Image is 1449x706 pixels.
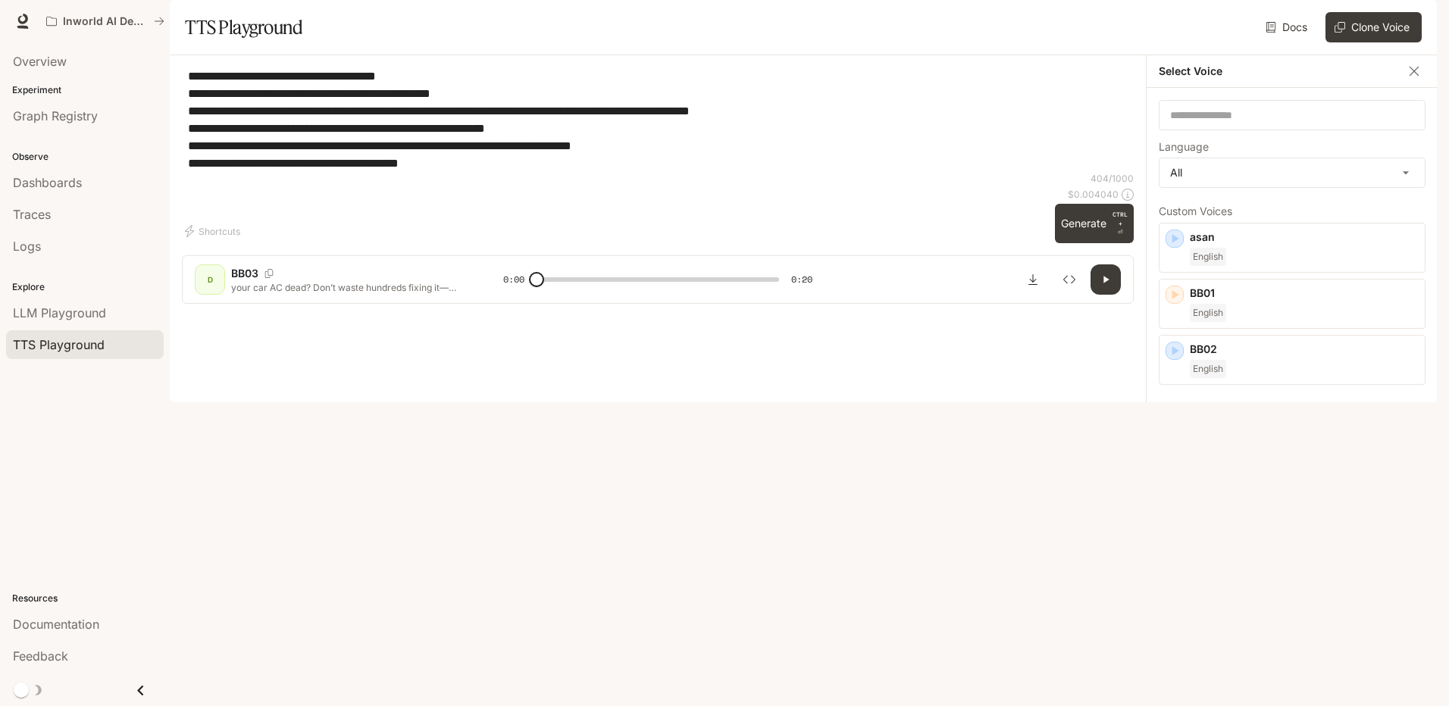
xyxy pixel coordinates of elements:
[1055,204,1134,243] button: GenerateCTRL +⏎
[1190,286,1419,301] p: BB01
[1018,264,1048,295] button: Download audio
[1190,360,1226,378] span: English
[791,272,812,287] span: 0:20
[1054,264,1084,295] button: Inspect
[1325,12,1422,42] button: Clone Voice
[1190,230,1419,245] p: asan
[1091,172,1134,185] p: 404 / 1000
[1263,12,1313,42] a: Docs
[1113,210,1128,228] p: CTRL +
[63,15,148,28] p: Inworld AI Demos
[231,281,467,294] p: your car AC dead? Don’t waste hundreds fixing it—grab this! This little portable AC clips right i...
[1159,142,1209,152] p: Language
[1113,210,1128,237] p: ⏎
[182,219,246,243] button: Shortcuts
[503,272,524,287] span: 0:00
[1190,342,1419,357] p: BB02
[198,267,222,292] div: D
[231,266,258,281] p: BB03
[1190,248,1226,266] span: English
[1160,158,1425,187] div: All
[185,12,302,42] h1: TTS Playground
[258,269,280,278] button: Copy Voice ID
[1190,304,1226,322] span: English
[39,6,171,36] button: All workspaces
[1159,206,1426,217] p: Custom Voices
